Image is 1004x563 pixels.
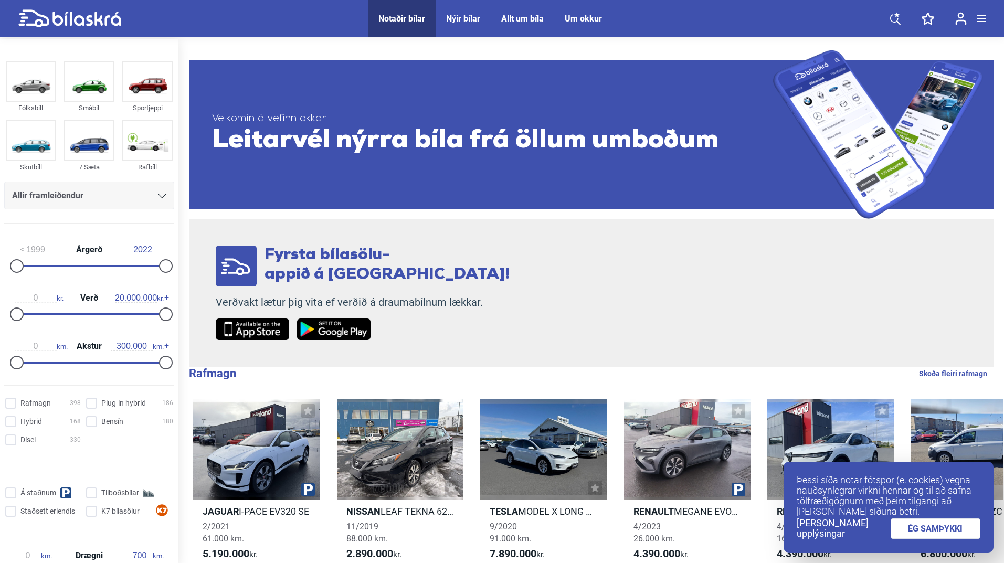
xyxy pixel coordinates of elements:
[101,506,140,517] span: K7 bílasölur
[74,342,104,350] span: Akstur
[633,548,689,560] span: kr.
[122,161,173,173] div: Rafbíll
[111,342,164,351] span: km.
[73,551,105,560] span: Drægni
[193,505,320,517] h2: I-PACE EV320 SE
[346,548,401,560] span: kr.
[20,398,51,409] span: Rafmagn
[446,14,480,24] a: Nýir bílar
[565,14,602,24] a: Um okkur
[501,14,544,24] a: Allt um bíla
[891,518,981,539] a: ÉG SAMÞYKKI
[797,518,891,539] a: [PERSON_NAME] upplýsingar
[189,367,236,380] b: Rafmagn
[70,398,81,409] span: 398
[203,548,258,560] span: kr.
[15,551,52,560] span: km.
[6,102,56,114] div: Fólksbíll
[633,547,680,560] b: 4.390.000
[101,487,139,498] span: Tilboðsbílar
[20,506,75,517] span: Staðsett erlendis
[346,506,381,517] b: Nissan
[777,548,832,560] span: kr.
[624,505,751,517] h2: MEGANE EVOLUTION ER 60KWH
[78,294,101,302] span: Verð
[337,505,464,517] h2: LEAF TEKNA 62 KWH
[6,161,56,173] div: Skutbíll
[490,522,531,544] span: 9/2020 91.000 km.
[20,434,36,445] span: Dísel
[212,125,773,157] span: Leitarvél nýrra bíla frá öllum umboðum
[480,505,607,517] h2: MODEL X LONG RANGE
[490,547,536,560] b: 7.890.000
[921,548,976,560] span: kr.
[73,246,105,254] span: Árgerð
[955,12,967,25] img: user-login.svg
[203,547,249,560] b: 5.190.000
[921,547,967,560] b: 6.800.000
[115,293,164,303] span: kr.
[126,551,164,560] span: km.
[162,416,173,427] span: 180
[346,547,393,560] b: 2.890.000
[162,398,173,409] span: 186
[216,296,510,309] p: Verðvakt lætur þig vita ef verðið á draumabílnum lækkar.
[122,102,173,114] div: Sportjeppi
[203,522,244,544] span: 2/2021 61.000 km.
[203,506,239,517] b: Jaguar
[20,487,56,498] span: Á staðnum
[20,416,42,427] span: Hybrid
[64,102,114,114] div: Smábíl
[101,398,146,409] span: Plug-in hybrid
[15,342,68,351] span: km.
[490,506,518,517] b: Tesla
[15,293,64,303] span: kr.
[212,112,773,125] span: Velkomin á vefinn okkar!
[633,506,674,517] b: Renault
[189,50,994,219] a: Velkomin á vefinn okkar!Leitarvél nýrra bíla frá öllum umboðum
[64,161,114,173] div: 7 Sæta
[633,522,675,544] span: 4/2023 26.000 km.
[70,434,81,445] span: 330
[767,505,894,517] h2: MEGANE EVOLUTION ER 60KWH
[378,14,425,24] a: Notaðir bílar
[919,367,987,380] a: Skoða fleiri rafmagn
[346,522,388,544] span: 11/2019 88.000 km.
[777,522,818,544] span: 4/2023 16.000 km.
[12,188,83,203] span: Allir framleiðendur
[101,416,123,427] span: Bensín
[265,247,510,283] span: Fyrsta bílasölu- appið á [GEOGRAPHIC_DATA]!
[490,548,545,560] span: kr.
[70,416,81,427] span: 168
[777,506,817,517] b: Renault
[777,547,823,560] b: 4.390.000
[797,475,980,517] p: Þessi síða notar fótspor (e. cookies) vegna nauðsynlegrar virkni hennar og til að safna tölfræðig...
